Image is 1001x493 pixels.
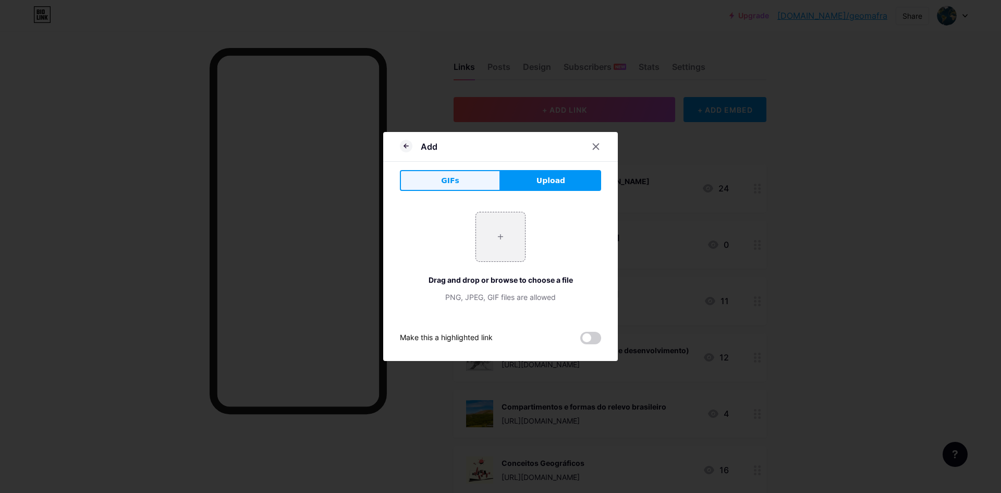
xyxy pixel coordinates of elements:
[400,274,601,285] div: Drag and drop or browse to choose a file
[421,140,437,153] div: Add
[400,332,493,344] div: Make this a highlighted link
[400,292,601,303] div: PNG, JPEG, GIF files are allowed
[441,175,459,186] span: GIFs
[500,170,601,191] button: Upload
[400,170,500,191] button: GIFs
[536,175,565,186] span: Upload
